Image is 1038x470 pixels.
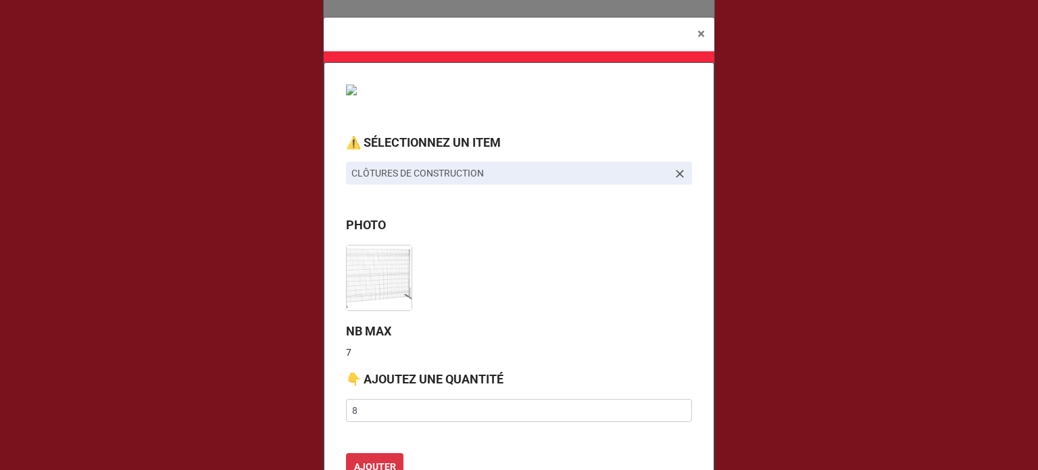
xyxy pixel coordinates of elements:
[347,245,412,310] img: Wf7ooLAQh7lttBG0KTt00CPePP3ojpvTKFCLy5mjYj4
[346,324,391,338] b: NB MAX
[346,346,692,359] p: 7
[346,133,501,152] label: ⚠️ SÉLECTIONNEZ UN ITEM
[346,370,503,389] label: 👇 AJOUTEZ UNE QUANTITÉ
[351,166,668,180] p: CLÔTURES DE CONSTRUCTION
[346,218,386,232] b: PHOTO
[697,26,705,42] span: ×
[346,85,481,95] img: VSJ_SERV_LOIS_SPORT_DEV_SOC.png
